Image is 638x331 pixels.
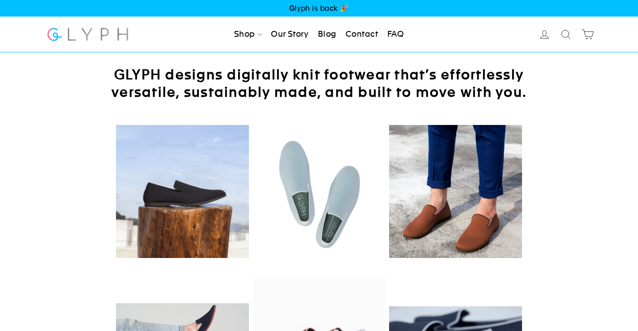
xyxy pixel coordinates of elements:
a: Blog [314,25,340,44]
a: Contact [342,25,381,44]
a: Shop [231,25,265,44]
a: FAQ [384,25,407,44]
img: Glyph [46,22,130,46]
ul: Primary [231,25,407,44]
a: Our Story [267,25,312,44]
h2: GLYPH designs digitally knit footwear that’s effortlessly versatile, sustainably made, and built ... [95,66,543,101]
